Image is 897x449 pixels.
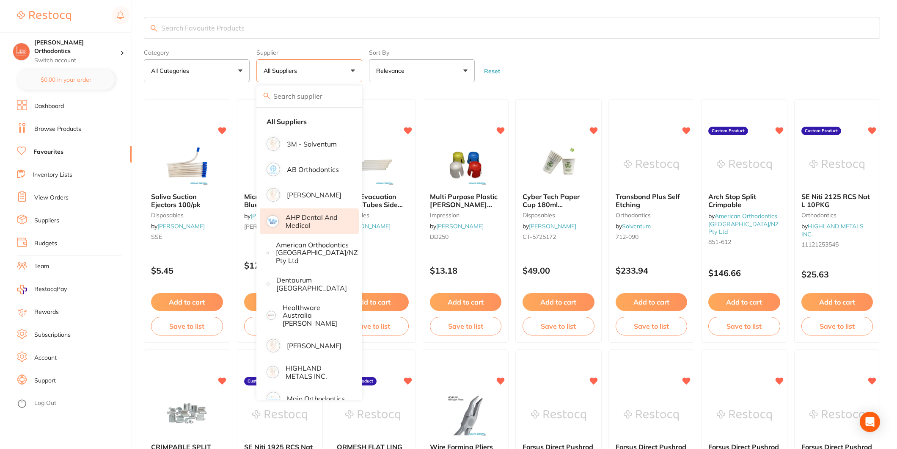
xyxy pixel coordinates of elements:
[430,192,498,224] span: Multi Purpose Plastic [PERSON_NAME] Dishes 300pk Assorted
[801,317,873,335] button: Save to list
[809,144,864,186] img: SE Niti 2125 RCS Nat L 10PKG
[801,212,873,219] small: orthodontics
[376,67,408,75] p: Relevance
[531,144,586,186] img: Cyber Tech Paper Cup 180ml Biodegradable 1000/box
[33,171,72,179] a: Inventory Lists
[523,266,594,275] p: $49.00
[260,113,359,130] li: Clear selection
[17,69,115,90] button: $0.00 in your order
[430,317,502,335] button: Save to list
[801,192,870,208] span: SE Niti 2125 RCS Nat L 10PKG
[801,127,841,135] label: Custom Product
[436,222,484,230] a: [PERSON_NAME]
[34,354,57,362] a: Account
[286,213,347,229] p: AHP Dental and Medical
[523,212,594,219] small: disposables
[801,193,873,208] b: SE Niti 2125 RCS Nat L 10PKG
[151,266,223,275] p: $5.45
[244,317,316,335] button: Save to list
[283,304,347,327] p: Healthware Australia [PERSON_NAME]
[34,331,71,339] a: Subscriptions
[264,67,300,75] p: All Suppliers
[430,293,502,311] button: Add to cart
[268,393,279,404] img: Main Orthodontics
[252,144,307,186] img: Microshield Angel Blue
[708,268,780,278] p: $146.66
[276,276,347,292] p: Dentaurum [GEOGRAPHIC_DATA]
[337,212,409,219] small: disposables
[622,222,651,230] a: Solventum
[268,139,279,150] img: 3M - Solventum
[144,17,880,39] input: Search Favourite Products
[244,192,301,208] span: Microshield Angel Blue
[160,144,215,186] img: Saliva Suction Ejectors 100/pk
[523,193,594,208] b: Cyber Tech Paper Cup 180ml Biodegradable 1000/box
[708,317,780,335] button: Save to list
[268,367,278,377] img: HIGHLAND METALS INC.
[616,317,688,335] button: Save to list
[34,285,67,294] span: RestocqPay
[809,394,864,436] img: Forsus Direct Pushrod (32mm)
[34,308,59,316] a: Rewards
[529,222,576,230] a: [PERSON_NAME]
[717,144,772,186] img: ⁠Arch Stop Split Crimpable
[244,293,316,311] button: Add to cart
[616,193,688,208] b: Transbond Plus Self Etching
[708,127,748,135] label: Custom Product
[17,11,71,21] img: Restocq Logo
[624,144,679,186] img: Transbond Plus Self Etching
[286,364,347,380] p: HIGHLAND METALS INC.
[17,6,71,26] a: Restocq Logo
[860,412,880,432] div: Open Intercom Messenger
[430,193,502,208] b: Multi Purpose Plastic Dappen Dishes 300pk Assorted
[13,43,30,60] img: Harris Orthodontics
[256,59,362,82] button: All Suppliers
[244,193,316,208] b: Microshield Angel Blue
[523,222,576,230] span: by
[430,222,484,230] span: by
[523,192,580,224] span: Cyber Tech Paper Cup 180ml Biodegradable 1000/box
[34,377,56,385] a: Support
[151,317,223,335] button: Save to list
[34,102,64,111] a: Dashboard
[276,241,358,264] p: American Orthodontics [GEOGRAPHIC_DATA]/NZ Pty Ltd
[337,193,409,208] b: Dental Evacuation Suction Tubes Side Vent
[151,212,223,219] small: disposables
[17,285,27,294] img: RestocqPay
[337,293,409,311] button: Add to cart
[708,192,756,208] span: ⁠Arch Stop Split Crimpable
[287,166,339,173] p: AB Orthodontics
[801,222,864,238] span: by
[34,39,120,55] h4: Harris Orthodontics
[531,394,586,436] img: Forsus Direct Pushrod (35mm)
[369,59,475,82] button: Relevance
[244,212,298,220] span: by
[801,241,839,248] span: 11121253545
[33,148,63,156] a: Favourites
[616,212,688,219] small: orthodontics
[267,118,307,125] strong: All Suppliers
[801,269,873,279] p: $25.63
[244,377,284,385] label: Custom Product
[34,239,57,248] a: Budgets
[430,233,448,241] span: DD250
[337,317,409,335] button: Save to list
[708,193,780,208] b: ⁠Arch Stop Split Crimpable
[244,261,316,270] p: $17.18
[345,394,400,436] img: ORMESH FLAT LING PAD W/EY
[708,212,779,236] span: by
[337,222,391,230] span: by
[17,285,67,294] a: RestocqPay
[523,317,594,335] button: Save to list
[256,86,362,107] input: Search supplier
[616,293,688,311] button: Add to cart
[268,216,278,226] img: AHP Dental and Medical
[151,293,223,311] button: Add to cart
[268,312,275,319] img: Healthware Australia Ridley
[34,56,120,65] p: Switch account
[624,394,679,436] img: Forsus Direct Pushrod (35mm)
[34,216,59,225] a: Suppliers
[151,233,162,241] span: SSE
[268,189,279,200] img: Adam Dental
